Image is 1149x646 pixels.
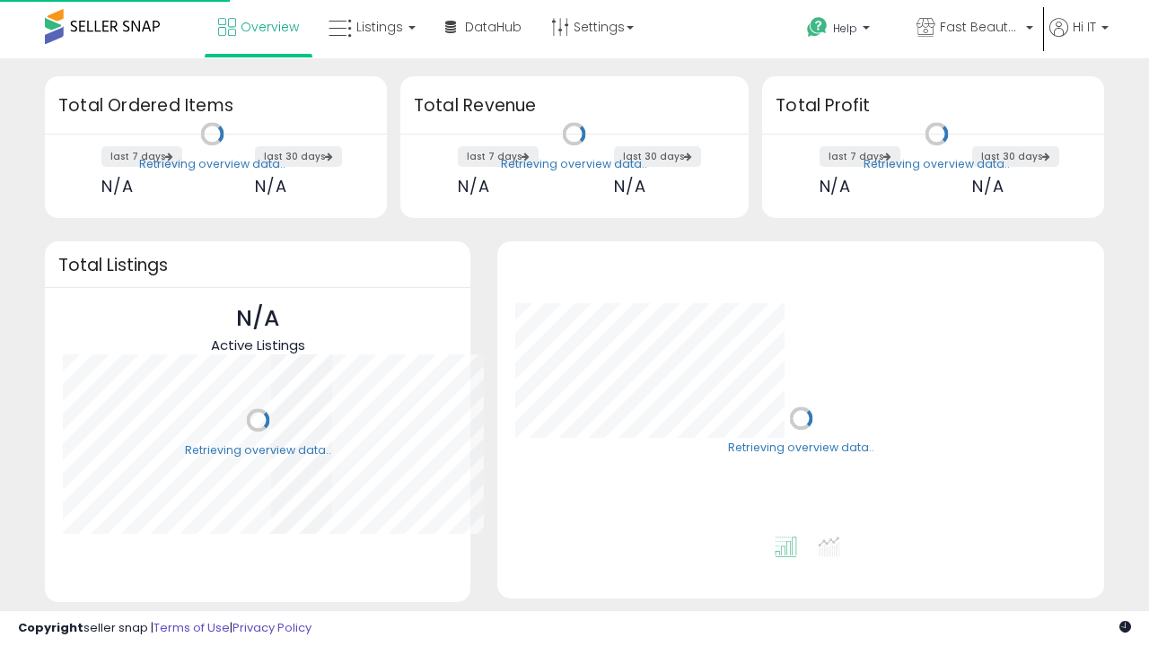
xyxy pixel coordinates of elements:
[864,156,1010,172] div: Retrieving overview data..
[465,18,522,36] span: DataHub
[1049,18,1109,58] a: Hi IT
[806,16,829,39] i: Get Help
[833,21,857,36] span: Help
[1073,18,1096,36] span: Hi IT
[232,619,311,636] a: Privacy Policy
[501,156,647,172] div: Retrieving overview data..
[185,442,331,458] div: Retrieving overview data..
[356,18,403,36] span: Listings
[728,441,874,457] div: Retrieving overview data..
[940,18,1021,36] span: Fast Beauty ([GEOGRAPHIC_DATA])
[793,3,900,58] a: Help
[18,620,311,637] div: seller snap | |
[18,619,83,636] strong: Copyright
[241,18,299,36] span: Overview
[153,619,230,636] a: Terms of Use
[139,156,285,172] div: Retrieving overview data..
